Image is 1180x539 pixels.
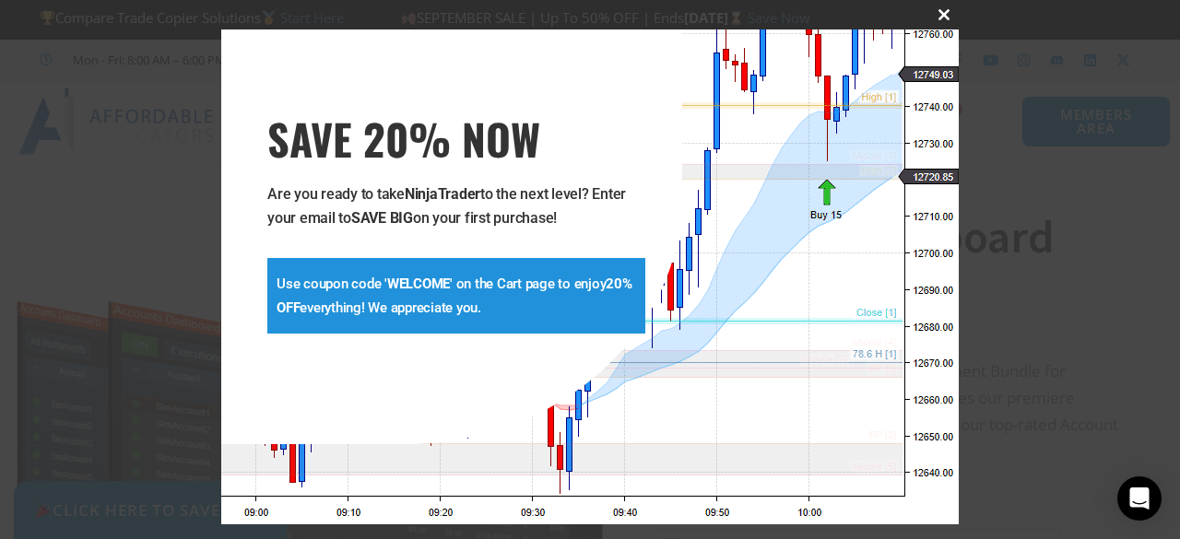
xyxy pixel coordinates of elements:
strong: NinjaTrader [405,185,480,203]
strong: SAVE BIG [351,209,413,227]
strong: 20% OFF [277,275,632,316]
p: Use coupon code ' ' on the Cart page to enjoy everything! We appreciate you. [277,272,636,320]
strong: WELCOME [387,275,450,292]
h3: SAVE 20% NOW [267,112,645,164]
p: Are you ready to take to the next level? Enter your email to on your first purchase! [267,182,645,230]
div: Open Intercom Messenger [1117,476,1162,521]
